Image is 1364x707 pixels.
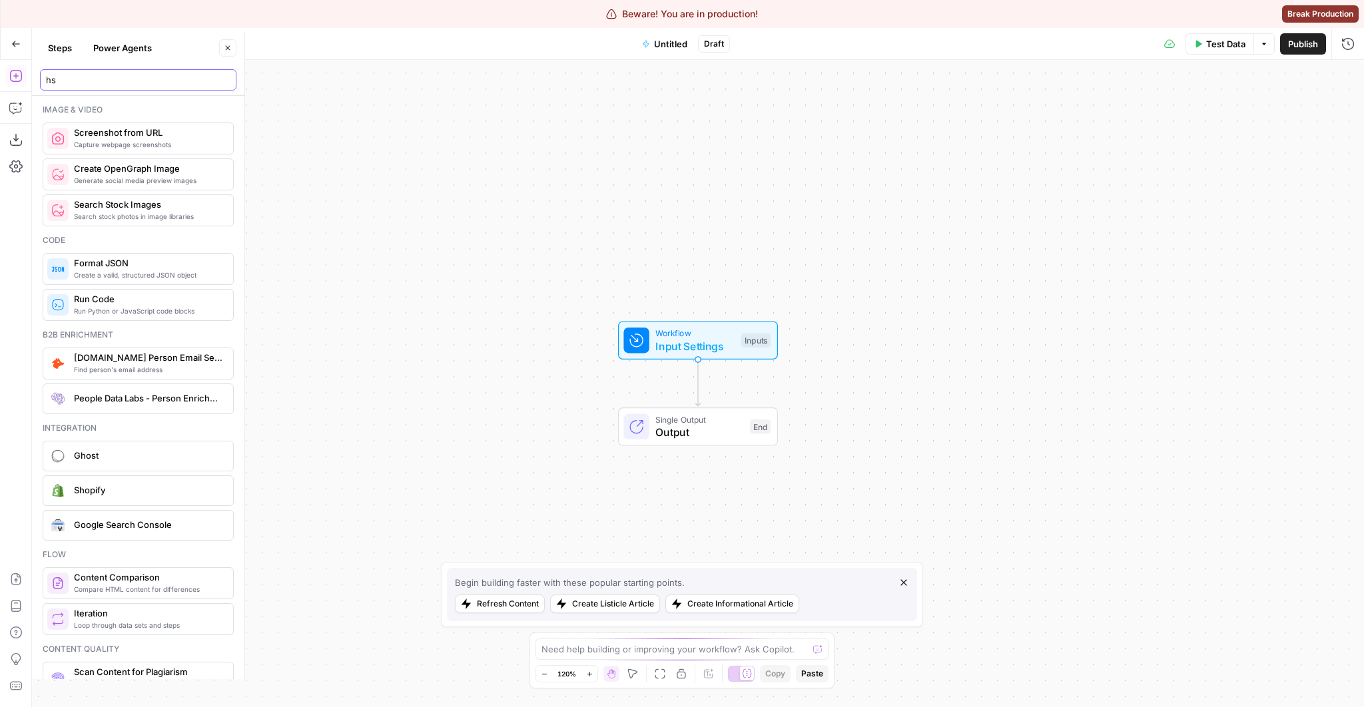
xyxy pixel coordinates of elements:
[1287,8,1353,20] span: Break Production
[74,139,222,150] span: Capture webpage screenshots
[74,256,222,270] span: Format JSON
[574,321,822,359] div: WorkflowInput SettingsInputs
[85,37,160,59] button: Power Agents
[74,449,222,462] span: Ghost
[51,357,65,370] img: pda2t1ka3kbvydj0uf1ytxpc9563
[796,665,829,682] button: Paste
[1280,33,1326,55] button: Publish
[455,576,685,589] div: Begin building faster with these popular starting points.
[74,198,222,211] span: Search Stock Images
[43,549,234,561] div: Flow
[574,407,822,446] div: Single OutputOutputEnd
[74,391,222,405] span: People Data Labs - Person Enrichment
[750,419,771,434] div: End
[74,270,222,280] span: Create a valid, structured JSON object
[74,162,222,175] span: Create OpenGraph Image
[43,234,234,246] div: Code
[801,668,823,680] span: Paste
[43,422,234,434] div: Integration
[51,671,65,684] img: g05n0ak81hcbx2skfcsf7zupj8nr
[51,484,65,497] img: download.png
[1206,37,1245,51] span: Test Data
[74,678,222,689] span: Check text for originality with [URL]
[557,668,576,679] span: 120%
[74,306,222,316] span: Run Python or JavaScript code blocks
[74,175,222,186] span: Generate social media preview images
[51,577,65,590] img: vrinnnclop0vshvmafd7ip1g7ohf
[51,449,65,463] img: ghost-logo-orb.png
[74,126,222,139] span: Screenshot from URL
[74,665,222,678] span: Scan Content for Plagiarism
[51,168,65,181] img: pyizt6wx4h99f5rkgufsmugliyey
[43,104,234,116] div: Image & video
[43,643,234,655] div: Content quality
[655,413,743,425] span: Single Output
[741,333,771,348] div: Inputs
[74,584,222,594] span: Compare HTML content for differences
[704,38,724,50] span: Draft
[655,327,735,340] span: Workflow
[634,33,695,55] button: Untitled
[74,292,222,306] span: Run Code
[655,338,735,354] span: Input Settings
[1186,33,1253,55] button: Test Data
[74,483,222,497] span: Shopify
[46,73,230,87] input: Search steps
[606,7,758,21] div: Beware! You are in production!
[74,211,222,222] span: Search stock photos in image libraries
[74,620,222,630] span: Loop through data sets and steps
[695,359,700,406] g: Edge from start to end
[51,392,65,405] img: rmubdrbnbg1gnbpnjb4bpmji9sfb
[654,37,687,51] span: Untitled
[477,598,539,610] div: Refresh Content
[687,598,793,610] div: Create Informational Article
[40,37,80,59] button: Steps
[51,519,65,531] img: google-search-console.svg
[43,329,234,341] div: B2b enrichment
[760,665,791,682] button: Copy
[572,598,654,610] div: Create Listicle Article
[655,424,743,440] span: Output
[74,351,222,364] span: [DOMAIN_NAME] Person Email Search
[1288,37,1318,51] span: Publish
[74,364,222,375] span: Find person's email address
[74,571,222,584] span: Content Comparison
[74,518,222,531] span: Google Search Console
[765,668,785,680] span: Copy
[74,606,222,620] span: Iteration
[1282,5,1359,23] button: Break Production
